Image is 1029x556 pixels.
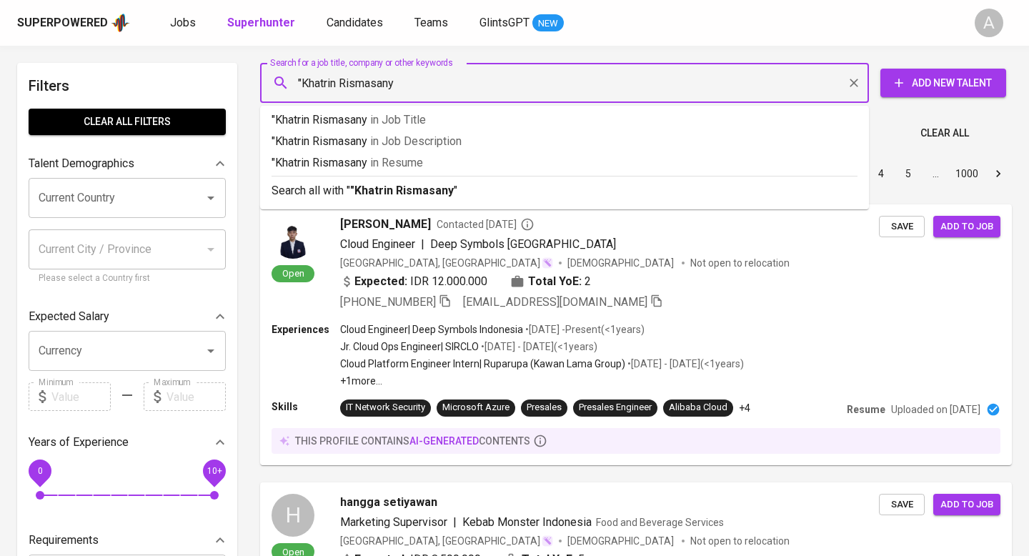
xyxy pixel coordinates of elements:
div: [GEOGRAPHIC_DATA], [GEOGRAPHIC_DATA] [340,256,553,270]
p: Cloud Platform Engineer Intern | Ruparupa (Kawan Lama Group) [340,357,625,371]
span: NEW [532,16,564,31]
p: Talent Demographics [29,155,134,172]
a: Superpoweredapp logo [17,12,130,34]
img: magic_wand.svg [542,535,553,547]
input: Value [166,382,226,411]
div: Expected Salary [29,302,226,331]
button: Add New Talent [880,69,1006,97]
p: "Khatrin Rismasany [272,133,857,150]
h6: Filters [29,74,226,97]
p: Uploaded on [DATE] [891,402,980,417]
span: 10+ [207,466,222,476]
span: in Resume [370,156,423,169]
p: Experiences [272,322,340,337]
span: [PHONE_NUMBER] [340,295,436,309]
button: Clear All filters [29,109,226,135]
div: Microsoft Azure [442,401,509,414]
p: Not open to relocation [690,256,790,270]
button: Open [201,188,221,208]
span: [DEMOGRAPHIC_DATA] [567,256,676,270]
button: Save [879,216,925,238]
p: Years of Experience [29,434,129,451]
span: | [421,236,424,253]
p: +1 more ... [340,374,744,388]
p: Search all with " " [272,182,857,199]
a: Jobs [170,14,199,32]
p: Jr. Cloud Ops Engineer | SIRCLO [340,339,479,354]
p: • [DATE] - [DATE] ( <1 years ) [625,357,744,371]
span: 0 [37,466,42,476]
span: Cloud Engineer [340,237,415,251]
span: Open [277,267,310,279]
p: +4 [739,401,750,415]
p: Resume [847,402,885,417]
button: Clear All [915,120,975,147]
span: [EMAIL_ADDRESS][DOMAIN_NAME] [463,295,647,309]
button: Go to page 5 [897,162,920,185]
span: Candidates [327,16,383,29]
svg: By Batam recruiter [520,217,535,232]
button: Go to next page [987,162,1010,185]
div: IT Network Security [346,401,425,414]
p: this profile contains contents [295,434,530,448]
span: Clear All filters [40,113,214,131]
p: • [DATE] - [DATE] ( <1 years ) [479,339,597,354]
p: "Khatrin Rismasany [272,154,857,172]
span: hangga setiyawan [340,494,437,511]
button: Open [201,341,221,361]
span: [DEMOGRAPHIC_DATA] [567,534,676,548]
div: Alibaba Cloud [669,401,727,414]
p: Requirements [29,532,99,549]
button: Add to job [933,494,1000,516]
p: Skills [272,399,340,414]
b: Total YoE: [528,273,582,290]
div: Years of Experience [29,428,226,457]
b: "Khatrin Rismasany [350,184,454,197]
b: Superhunter [227,16,295,29]
a: GlintsGPT NEW [479,14,564,32]
p: Expected Salary [29,308,109,325]
div: IDR 12.000.000 [340,273,487,290]
div: H [272,494,314,537]
span: Marketing Supervisor [340,515,447,529]
span: Jobs [170,16,196,29]
div: Presales [527,401,562,414]
span: Teams [414,16,448,29]
b: Expected: [354,273,407,290]
span: Deep Symbols [GEOGRAPHIC_DATA] [430,237,616,251]
span: in Job Description [370,134,462,148]
img: 9ced7ca183157b547fd9650c5a337354.png [272,216,314,259]
button: Clear [844,73,864,93]
img: app logo [111,12,130,34]
button: Go to page 1000 [951,162,983,185]
input: Value [51,382,111,411]
span: [PERSON_NAME] [340,216,431,233]
button: Add to job [933,216,1000,238]
span: Clear All [920,124,969,142]
p: "Khatrin Rismasany [272,111,857,129]
a: Teams [414,14,451,32]
span: Add New Talent [892,74,995,92]
p: Not open to relocation [690,534,790,548]
span: Add to job [940,219,993,235]
div: Presales Engineer [579,401,652,414]
nav: pagination navigation [759,162,1012,185]
span: Save [886,219,918,235]
span: Food and Beverage Services [596,517,724,528]
a: Superhunter [227,14,298,32]
span: GlintsGPT [479,16,530,29]
a: Open[PERSON_NAME]Contacted [DATE]Cloud Engineer|Deep Symbols [GEOGRAPHIC_DATA][GEOGRAPHIC_DATA], ... [260,204,1012,465]
span: Kebab Monster Indonesia [462,515,592,529]
div: Talent Demographics [29,149,226,178]
span: 2 [585,273,591,290]
span: AI-generated [409,435,479,447]
a: Candidates [327,14,386,32]
div: Requirements [29,526,226,555]
button: Go to page 4 [870,162,893,185]
span: Save [886,497,918,513]
span: Add to job [940,497,993,513]
span: | [453,514,457,531]
p: Please select a Country first [39,272,216,286]
div: … [924,167,947,181]
span: Contacted [DATE] [437,217,535,232]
